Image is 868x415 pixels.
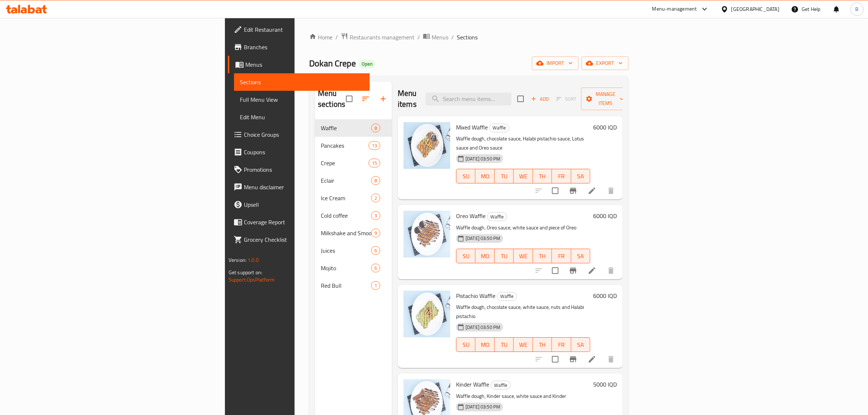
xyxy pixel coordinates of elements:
[321,194,371,202] span: Ice Cream
[229,268,262,277] span: Get support on:
[602,350,620,368] button: delete
[315,116,392,297] nav: Menu sections
[234,91,370,108] a: Full Menu View
[371,211,380,220] div: items
[495,337,514,352] button: TU
[342,91,357,106] span: Select all sections
[593,122,617,132] h6: 6000 IQD
[564,350,582,368] button: Branch-specific-item
[564,262,582,279] button: Branch-specific-item
[495,169,514,183] button: TU
[497,292,517,300] span: Waffle
[404,122,450,169] img: Mixed Waffle
[321,229,371,237] span: Milkshake and Smoothie
[533,169,552,183] button: TH
[371,177,380,184] span: 8
[652,5,697,13] div: Menu-management
[514,337,533,352] button: WE
[371,195,380,202] span: 2
[244,183,364,191] span: Menu disclaimer
[341,32,414,42] a: Restaurants management
[487,212,507,221] div: Waffle
[456,290,495,301] span: Pistachio Waffle
[571,249,590,263] button: SA
[552,169,571,183] button: FR
[245,60,364,69] span: Menus
[371,246,380,255] div: items
[517,251,530,261] span: WE
[588,266,596,275] a: Edit menu item
[371,124,380,132] div: items
[228,196,370,213] a: Upsell
[574,251,587,261] span: SA
[229,255,246,265] span: Version:
[587,59,623,68] span: export
[498,251,511,261] span: TU
[309,32,628,42] nav: breadcrumb
[513,91,528,106] span: Select section
[495,249,514,263] button: TU
[548,183,563,198] span: Select to update
[369,160,380,167] span: 15
[321,281,371,290] span: Red Bull
[593,291,617,301] h6: 6000 IQD
[530,95,550,103] span: Add
[371,230,380,237] span: 9
[228,143,370,161] a: Coupons
[371,281,380,290] div: items
[463,155,503,162] span: [DATE] 03:50 PM
[459,251,472,261] span: SU
[371,264,380,272] div: items
[548,263,563,278] span: Select to update
[538,59,573,68] span: import
[459,171,472,182] span: SU
[321,141,369,150] span: Pancakes
[855,5,859,13] span: B
[475,337,494,352] button: MO
[456,122,488,133] span: Mixed Waffle
[423,32,448,42] a: Menus
[532,57,579,70] button: import
[315,119,392,137] div: Waffle8
[498,171,511,182] span: TU
[574,171,587,182] span: SA
[514,169,533,183] button: WE
[571,169,590,183] button: SA
[456,223,590,232] p: Waffle dough, Oreo sauce, white sauce and piece of Oreo
[587,90,624,108] span: Manage items
[487,213,507,221] span: Waffle
[234,73,370,91] a: Sections
[315,189,392,207] div: Ice Cream2
[315,224,392,242] div: Milkshake and Smoothie9
[593,211,617,221] h6: 6000 IQD
[244,148,364,156] span: Coupons
[451,33,454,42] li: /
[321,211,371,220] span: Cold coffee
[228,178,370,196] a: Menu disclaimer
[536,251,549,261] span: TH
[315,154,392,172] div: Crepe15
[456,303,590,321] p: Waffle dough, chocolate sauce, white sauce, nuts and Halabi pistachio
[475,249,494,263] button: MO
[321,176,371,185] span: Eclair
[514,249,533,263] button: WE
[244,235,364,244] span: Grocery Checklist
[404,211,450,257] img: Oreo Waffle
[463,235,503,242] span: [DATE] 03:50 PM
[228,21,370,38] a: Edit Restaurant
[321,246,371,255] span: Juices
[315,207,392,224] div: Cold coffee3
[536,340,549,350] span: TH
[369,142,380,149] span: 13
[371,247,380,254] span: 6
[548,352,563,367] span: Select to update
[459,340,472,350] span: SU
[244,165,364,174] span: Promotions
[463,403,503,410] span: [DATE] 03:50 PM
[321,264,371,272] span: Mojito
[456,134,590,152] p: Waffle dough, chocolate sauce, Halabi pistachio sauce, Lotus sauce and Oreo sauce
